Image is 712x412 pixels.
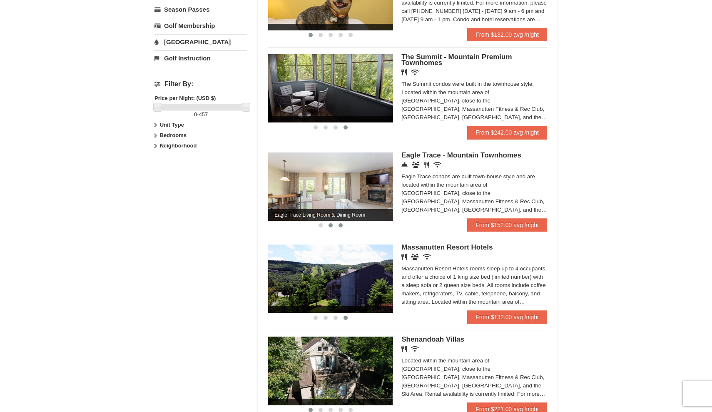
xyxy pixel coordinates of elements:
div: Massanutten Resort Hotels rooms sleep up to 4 occupants and offer a choice of 1 king size bed (li... [401,265,547,306]
div: The Summit condos were built in the townhouse style. Located within the mountain area of [GEOGRAP... [401,80,547,122]
span: Eagle Trace Living Room & Dining Room [268,209,393,221]
div: Located within the mountain area of [GEOGRAPHIC_DATA], close to the [GEOGRAPHIC_DATA], Massanutte... [401,357,547,398]
a: [GEOGRAPHIC_DATA] [154,34,247,50]
span: 457 [199,111,208,117]
i: Restaurant [401,346,407,352]
a: Golf Instruction [154,50,247,66]
h4: Filter By: [154,80,247,88]
img: Eagle Trace Living Room & Dining Room [268,152,393,221]
a: Season Passes [154,2,247,17]
i: Restaurant [424,162,429,168]
i: Conference Facilities [412,162,420,168]
strong: Price per Night: (USD $) [154,95,216,101]
strong: Neighborhood [160,142,197,149]
label: - [154,110,247,119]
i: Wireless Internet (free) [423,254,431,260]
span: 0 [194,111,197,117]
i: Restaurant [401,254,407,260]
i: Wireless Internet (free) [411,69,419,75]
a: From $242.00 avg /night [467,126,547,139]
span: Eagle Trace - Mountain Townhomes [401,151,521,159]
a: From $152.00 avg /night [467,218,547,232]
span: Massanutten Resort Hotels [401,243,493,251]
strong: Bedrooms [160,132,187,138]
i: Banquet Facilities [411,254,419,260]
a: From $182.00 avg /night [467,28,547,41]
i: Restaurant [401,69,407,75]
strong: Unit Type [160,122,184,128]
span: The Summit - Mountain Premium Townhomes [401,53,512,67]
i: Concierge Desk [401,162,408,168]
div: Eagle Trace condos are built town-house style and are located within the mountain area of [GEOGRA... [401,172,547,214]
span: Shenandoah Villas [401,335,464,343]
a: Golf Membership [154,18,247,33]
i: Wireless Internet (free) [411,346,419,352]
i: Wireless Internet (free) [433,162,441,168]
a: From $132.00 avg /night [467,310,547,324]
